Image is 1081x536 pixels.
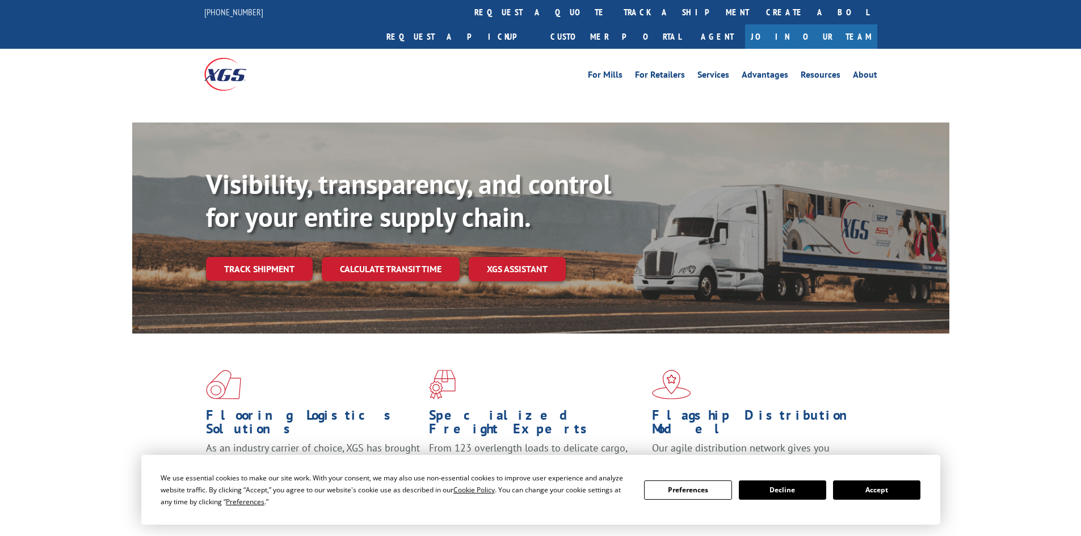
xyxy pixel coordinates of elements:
a: Join Our Team [745,24,877,49]
a: Agent [689,24,745,49]
button: Decline [739,480,826,500]
img: xgs-icon-focused-on-flooring-red [429,370,456,399]
p: From 123 overlength loads to delicate cargo, our experienced staff knows the best way to move you... [429,441,643,492]
h1: Flagship Distribution Model [652,408,867,441]
span: Our agile distribution network gives you nationwide inventory management on demand. [652,441,861,468]
button: Accept [833,480,920,500]
a: Calculate transit time [322,257,460,281]
a: For Mills [588,70,622,83]
h1: Flooring Logistics Solutions [206,408,420,441]
b: Visibility, transparency, and control for your entire supply chain. [206,166,611,234]
div: Cookie Consent Prompt [141,455,940,525]
a: For Retailers [635,70,685,83]
a: Resources [801,70,840,83]
a: Advantages [742,70,788,83]
h1: Specialized Freight Experts [429,408,643,441]
img: xgs-icon-total-supply-chain-intelligence-red [206,370,241,399]
a: About [853,70,877,83]
div: We use essential cookies to make our site work. With your consent, we may also use non-essential ... [161,472,630,508]
span: As an industry carrier of choice, XGS has brought innovation and dedication to flooring logistics... [206,441,420,482]
img: xgs-icon-flagship-distribution-model-red [652,370,691,399]
span: Preferences [226,497,264,507]
button: Preferences [644,480,731,500]
a: [PHONE_NUMBER] [204,6,263,18]
a: Track shipment [206,257,313,281]
a: Request a pickup [378,24,542,49]
a: XGS ASSISTANT [469,257,566,281]
a: Customer Portal [542,24,689,49]
span: Cookie Policy [453,485,495,495]
a: Services [697,70,729,83]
